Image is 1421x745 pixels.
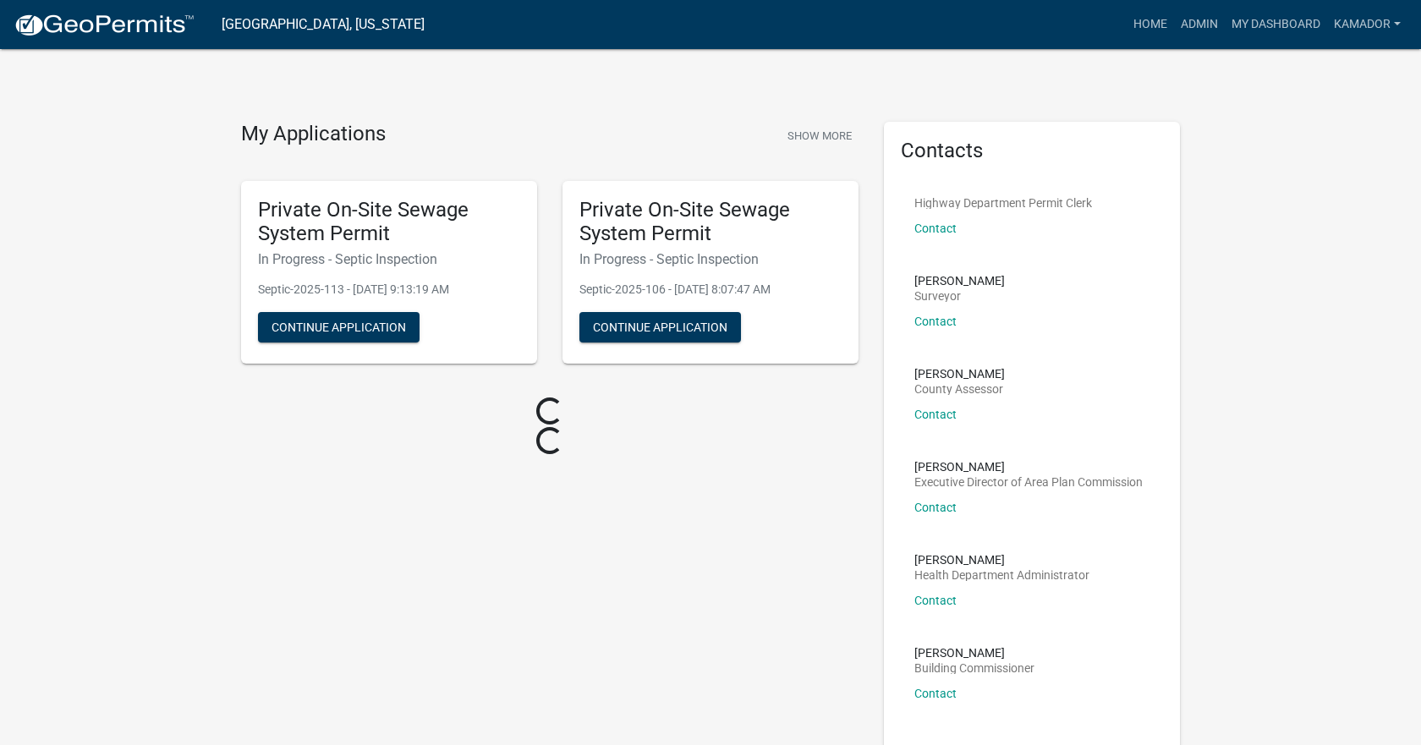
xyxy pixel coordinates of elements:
[579,198,842,247] h5: Private On-Site Sewage System Permit
[258,198,520,247] h5: Private On-Site Sewage System Permit
[1127,8,1174,41] a: Home
[914,569,1089,581] p: Health Department Administrator
[579,251,842,267] h6: In Progress - Septic Inspection
[579,281,842,299] p: Septic-2025-106 - [DATE] 8:07:47 AM
[1225,8,1327,41] a: My Dashboard
[914,315,957,328] a: Contact
[914,197,1092,209] p: Highway Department Permit Clerk
[258,312,420,342] button: Continue Application
[258,281,520,299] p: Septic-2025-113 - [DATE] 9:13:19 AM
[914,647,1034,659] p: [PERSON_NAME]
[914,408,957,421] a: Contact
[914,501,957,514] a: Contact
[901,139,1163,163] h5: Contacts
[914,383,1005,395] p: County Assessor
[258,251,520,267] h6: In Progress - Septic Inspection
[781,122,859,150] button: Show More
[914,275,1005,287] p: [PERSON_NAME]
[914,368,1005,380] p: [PERSON_NAME]
[1174,8,1225,41] a: Admin
[914,687,957,700] a: Contact
[914,554,1089,566] p: [PERSON_NAME]
[222,10,425,39] a: [GEOGRAPHIC_DATA], [US_STATE]
[914,662,1034,674] p: Building Commissioner
[914,476,1143,488] p: Executive Director of Area Plan Commission
[914,290,1005,302] p: Surveyor
[914,461,1143,473] p: [PERSON_NAME]
[1327,8,1407,41] a: Kamador
[914,594,957,607] a: Contact
[914,222,957,235] a: Contact
[241,122,386,147] h4: My Applications
[579,312,741,342] button: Continue Application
